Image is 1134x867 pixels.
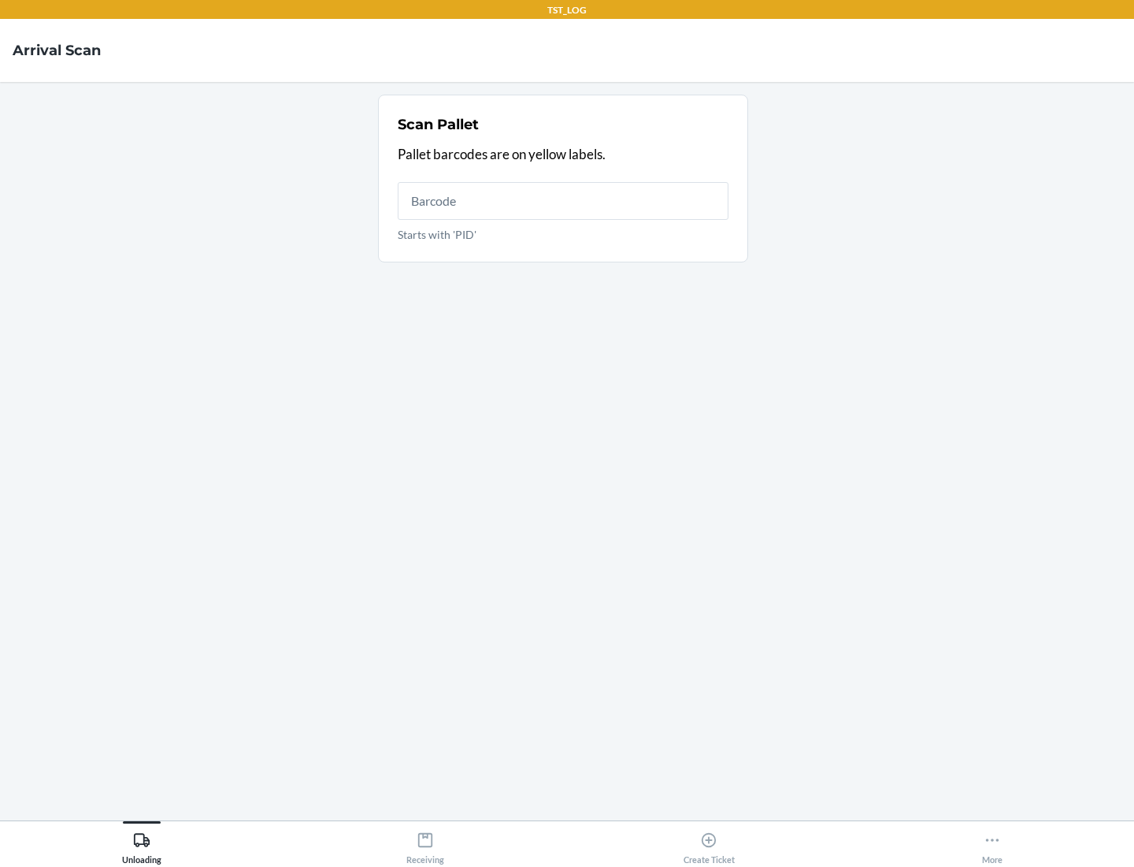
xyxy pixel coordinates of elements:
p: TST_LOG [547,3,587,17]
button: Receiving [283,821,567,865]
p: Pallet barcodes are on yellow labels. [398,144,728,165]
button: Create Ticket [567,821,850,865]
button: More [850,821,1134,865]
div: More [982,825,1002,865]
div: Unloading [122,825,161,865]
div: Create Ticket [684,825,735,865]
h4: Arrival Scan [13,40,101,61]
p: Starts with 'PID' [398,226,728,243]
h2: Scan Pallet [398,114,479,135]
div: Receiving [406,825,444,865]
input: Starts with 'PID' [398,182,728,220]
